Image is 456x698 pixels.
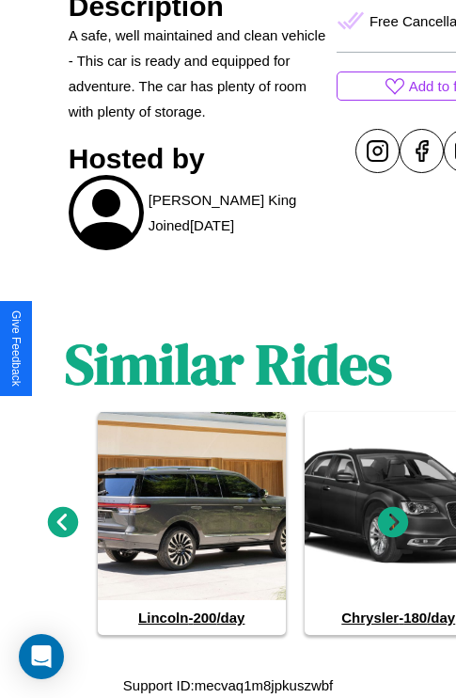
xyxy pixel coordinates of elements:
[98,600,286,635] h4: Lincoln - 200 /day
[69,23,327,124] p: A safe, well maintained and clean vehicle - This car is ready and equipped for adventure. The car...
[9,310,23,387] div: Give Feedback
[149,213,234,238] p: Joined [DATE]
[69,143,327,175] h3: Hosted by
[65,325,392,403] h1: Similar Rides
[19,634,64,679] div: Open Intercom Messenger
[98,412,286,635] a: Lincoln-200/day
[123,673,333,698] p: Support ID: mecvaq1m8jpkuszwbf
[149,187,297,213] p: [PERSON_NAME] King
